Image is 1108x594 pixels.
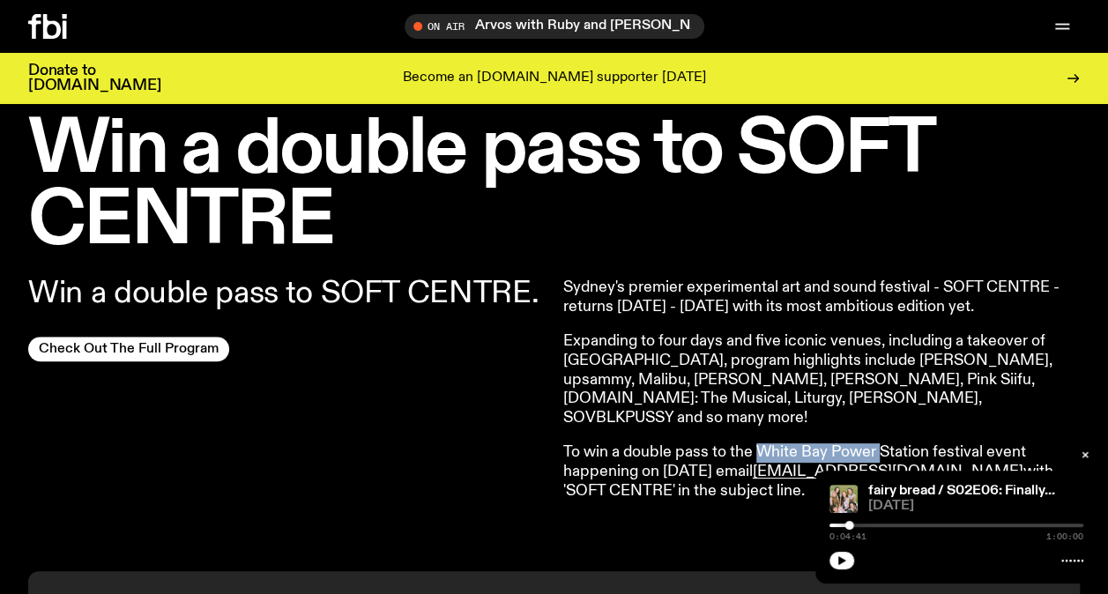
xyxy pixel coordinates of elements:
[1046,532,1083,541] span: 1:00:00
[868,500,1083,513] span: [DATE]
[28,337,229,361] a: Check Out The Full Program
[868,484,1055,498] a: fairy bread / S02E06: Finally...
[563,332,1071,427] p: Expanding to four days and five iconic venues, including a takeover of [GEOGRAPHIC_DATA], program...
[829,532,866,541] span: 0:04:41
[753,464,1023,479] a: [EMAIL_ADDRESS][DOMAIN_NAME]
[829,485,858,513] img: A picture of six girls (the members of girl group PURPLE KISS) sitting on grass. Jim's face has b...
[28,278,546,308] p: Win a double pass to SOFT CENTRE.
[563,278,1071,316] p: Sydney's premier experimental art and sound festival - SOFT CENTRE - returns [DATE] - [DATE] with...
[563,443,1071,501] p: To win a double pass to the White Bay Power Station festival event happening on [DATE] email with...
[405,14,704,39] button: On AirArvos with Ruby and [PERSON_NAME]
[28,115,1080,257] h1: Win a double pass to SOFT CENTRE
[28,63,161,93] h3: Donate to [DOMAIN_NAME]
[403,71,706,86] p: Become an [DOMAIN_NAME] supporter [DATE]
